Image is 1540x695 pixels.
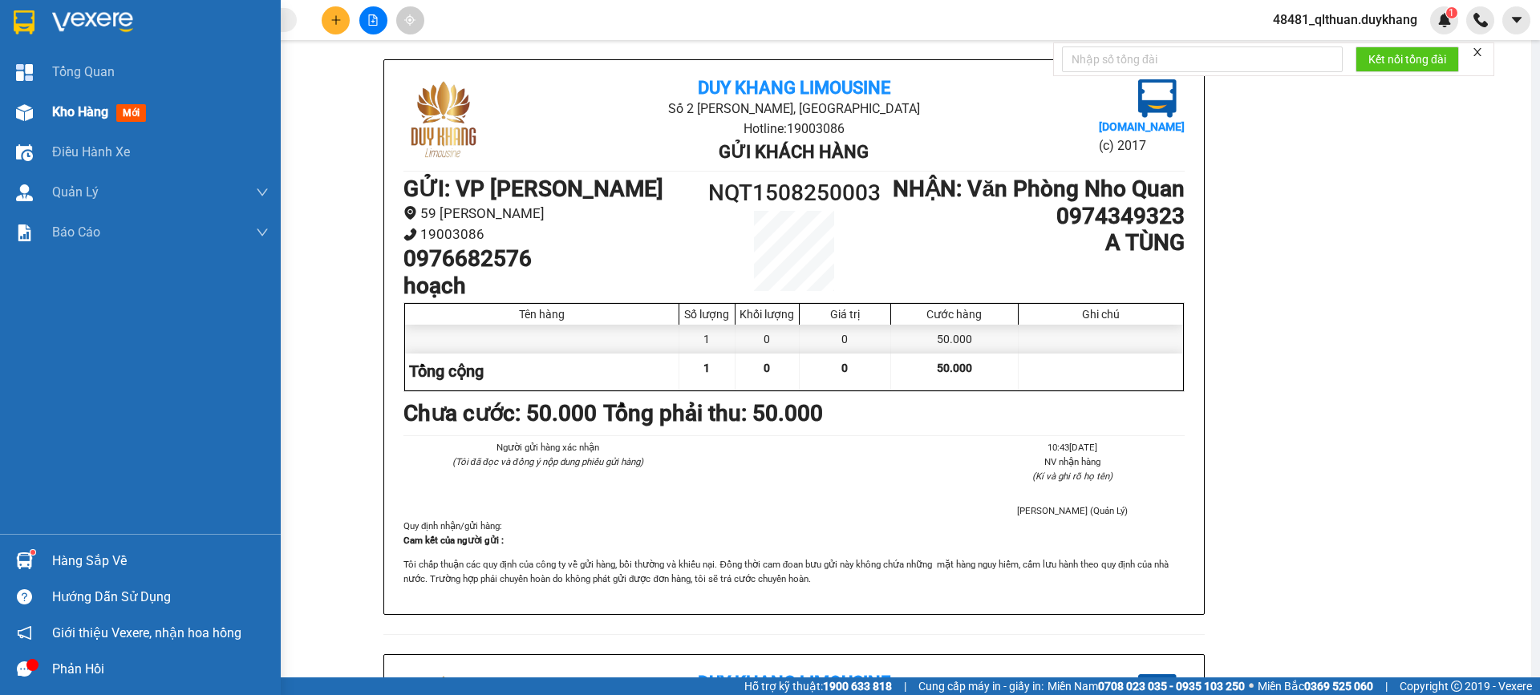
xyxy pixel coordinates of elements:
[1023,308,1179,321] div: Ghi chú
[892,229,1185,257] h1: A TÙNG
[403,206,417,220] span: environment
[736,325,800,354] div: 0
[740,308,795,321] div: Khối lượng
[1098,680,1245,693] strong: 0708 023 035 - 0935 103 250
[1260,10,1430,30] span: 48481_qlthuan.duykhang
[409,362,484,381] span: Tổng cộng
[893,176,1185,202] b: NHẬN : Văn Phòng Nho Quan
[696,176,892,211] h1: NQT1508250003
[683,308,731,321] div: Số lượng
[603,400,823,426] b: Tổng phải thu: 50.000
[895,308,1014,321] div: Cước hàng
[1385,677,1388,695] span: |
[1356,46,1459,72] button: Kết nối tổng đài
[1449,7,1454,18] span: 1
[1502,6,1530,34] button: caret-down
[403,273,696,300] h1: hoạch
[14,10,34,34] img: logo-vxr
[52,142,130,162] span: Điều hành xe
[403,519,1185,586] div: Quy định nhận/gửi hàng :
[16,64,33,81] img: dashboard-icon
[1048,677,1245,695] span: Miền Nam
[452,456,643,467] i: (Tôi đã đọc và đồng ý nộp dung phiếu gửi hàng)
[1437,13,1452,27] img: icon-new-feature
[409,308,675,321] div: Tên hàng
[436,440,659,455] li: Người gửi hàng xác nhận
[52,657,269,681] div: Phản hồi
[116,104,146,122] span: mới
[16,552,33,569] img: warehouse-icon
[1138,79,1177,118] img: logo.jpg
[16,144,33,161] img: warehouse-icon
[1258,677,1373,695] span: Miền Bắc
[1510,13,1524,27] span: caret-down
[744,677,892,695] span: Hỗ trợ kỹ thuật:
[17,589,32,604] span: question-circle
[403,535,504,546] strong: Cam kết của người gửi :
[256,186,269,199] span: down
[403,79,484,160] img: logo.jpg
[367,14,379,26] span: file-add
[322,6,350,34] button: plus
[52,104,108,119] span: Kho hàng
[403,400,597,426] b: Chưa cước : 50.000
[403,224,696,245] li: 19003086
[961,503,1185,518] li: [PERSON_NAME] (Quản Lý)
[698,673,890,693] b: Duy Khang Limousine
[1249,683,1254,689] span: ⚪️
[892,203,1185,230] h1: 0974349323
[52,549,269,573] div: Hàng sắp về
[703,362,710,374] span: 1
[17,661,32,677] span: message
[52,585,269,609] div: Hướng dẫn sử dụng
[804,308,886,321] div: Giá trị
[403,228,417,241] span: phone
[52,182,99,202] span: Quản Lý
[403,203,696,224] li: 59 [PERSON_NAME]
[1368,51,1446,68] span: Kết nối tổng đài
[1451,681,1462,692] span: copyright
[30,550,35,555] sup: 1
[404,14,415,26] span: aim
[1472,46,1483,58] span: close
[698,78,890,98] b: Duy Khang Limousine
[533,119,1054,139] li: Hotline: 19003086
[1032,471,1112,482] i: (Kí và ghi rõ họ tên)
[961,455,1185,469] li: NV nhận hàng
[918,677,1044,695] span: Cung cấp máy in - giấy in:
[533,99,1054,119] li: Số 2 [PERSON_NAME], [GEOGRAPHIC_DATA]
[1304,680,1373,693] strong: 0369 525 060
[396,6,424,34] button: aim
[52,62,115,82] span: Tổng Quan
[800,325,891,354] div: 0
[16,224,33,241] img: solution-icon
[52,222,100,242] span: Báo cáo
[330,14,342,26] span: plus
[16,104,33,121] img: warehouse-icon
[403,557,1185,586] p: Tôi chấp thuận các quy định của công ty về gửi hàng, bồi thường và khiếu nại. Đồng thời cam đoan ...
[764,362,770,374] span: 0
[679,325,736,354] div: 1
[1062,46,1343,72] input: Nhập số tổng đài
[1473,13,1488,27] img: phone-icon
[891,325,1019,354] div: 50.000
[1099,135,1185,156] li: (c) 2017
[904,677,906,695] span: |
[961,440,1185,455] li: 10:43[DATE]
[403,245,696,273] h1: 0976682576
[719,142,869,162] b: Gửi khách hàng
[1446,7,1457,18] sup: 1
[937,362,972,374] span: 50.000
[841,362,848,374] span: 0
[403,176,663,202] b: GỬI : VP [PERSON_NAME]
[16,184,33,201] img: warehouse-icon
[52,623,241,643] span: Giới thiệu Vexere, nhận hoa hồng
[1099,120,1185,133] b: [DOMAIN_NAME]
[17,625,32,640] span: notification
[359,6,387,34] button: file-add
[256,226,269,239] span: down
[823,680,892,693] strong: 1900 633 818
